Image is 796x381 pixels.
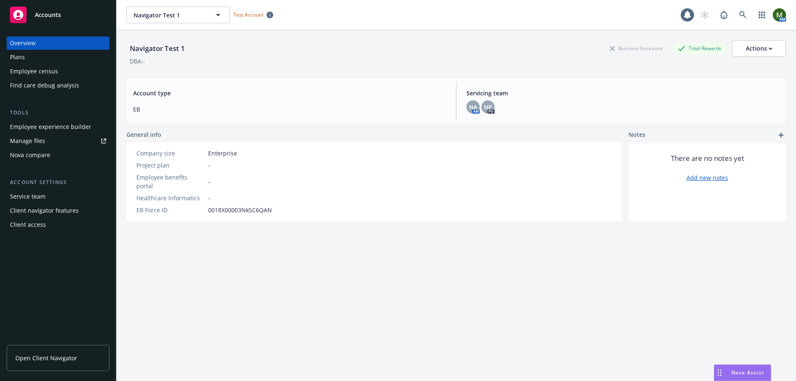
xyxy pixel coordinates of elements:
div: Tools [7,109,109,117]
div: Account settings [7,178,109,187]
div: Overview [10,36,36,50]
span: Enterprise [208,149,237,158]
div: Client navigator features [10,204,79,217]
a: Report a Bug [716,7,732,23]
a: Accounts [7,3,109,27]
span: There are no notes yet [671,153,744,163]
a: Employee census [7,65,109,78]
a: Add new notes [687,173,728,182]
div: Nova compare [10,148,50,162]
button: Nova Assist [714,364,771,381]
div: Actions [746,41,772,56]
a: Find care debug analysis [7,79,109,92]
a: add [776,130,786,140]
div: Find care debug analysis [10,79,79,92]
a: Plans [7,51,109,64]
div: Employee experience builder [10,120,91,133]
button: Actions [732,40,786,57]
a: Employee experience builder [7,120,109,133]
a: Start snowing [696,7,713,23]
img: photo [773,8,786,22]
div: Plans [10,51,25,64]
span: NP [484,103,492,112]
span: General info [126,130,161,139]
div: Navigator Test 1 [126,43,188,54]
div: Drag to move [714,365,725,381]
span: - [208,194,210,202]
span: Nova Assist [731,369,764,376]
a: Client navigator features [7,204,109,217]
a: Manage files [7,134,109,148]
div: Employee census [10,65,58,78]
a: Nova compare [7,148,109,162]
span: Test Account [233,11,263,18]
span: Navigator Test 1 [133,11,205,19]
span: NA [469,103,477,112]
div: Employee benefits portal [136,173,205,190]
div: Healthcare Informatics [136,194,205,202]
span: Servicing team [466,89,779,97]
div: Company size [136,149,205,158]
div: Project plan [136,161,205,170]
a: Service team [7,190,109,203]
a: Client access [7,218,109,231]
a: Search [735,7,751,23]
span: EB [133,105,446,114]
a: Switch app [754,7,770,23]
div: Client access [10,218,46,231]
span: Account type [133,89,446,97]
span: Accounts [35,12,61,18]
div: Total Rewards [674,43,726,53]
a: Overview [7,36,109,50]
span: - [208,177,210,186]
span: - [208,161,210,170]
span: Test Account [230,10,277,19]
button: Navigator Test 1 [126,7,230,23]
div: Manage files [10,134,45,148]
div: Business Insurance [606,43,667,53]
div: Service team [10,190,46,203]
span: Open Client Navigator [15,354,77,362]
span: 0018X00003NkSC6QAN [208,206,272,214]
div: EB Force ID [136,206,205,214]
div: DBA: - [130,57,145,66]
span: Notes [629,130,646,140]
